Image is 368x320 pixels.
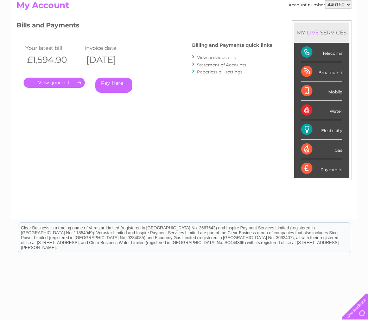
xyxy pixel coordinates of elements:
[197,63,246,68] a: Statement of Accounts
[13,18,49,40] img: logo.png
[17,1,351,14] h2: My Account
[235,4,284,12] a: 0333 014 3131
[197,70,242,75] a: Paperless bill settings
[18,4,351,34] div: Clear Business is a trading name of Verastar Limited (registered in [GEOGRAPHIC_DATA] No. 3667643...
[24,44,83,53] td: Your latest bill
[301,140,342,159] div: Gas
[288,1,351,9] div: Account number
[197,55,236,60] a: View previous bills
[301,101,342,120] div: Water
[321,30,338,35] a: Contact
[305,30,320,36] div: LIVE
[301,63,342,82] div: Broadband
[281,30,303,35] a: Telecoms
[301,120,342,140] div: Electricity
[301,82,342,101] div: Mobile
[95,78,132,93] a: Pay Here
[262,30,277,35] a: Energy
[244,30,258,35] a: Water
[83,44,142,53] td: Invoice date
[294,23,349,43] div: MY SERVICES
[301,43,342,63] div: Telecoms
[192,43,272,48] h4: Billing and Payments quick links
[24,78,85,88] a: .
[24,53,83,67] th: £1,594.90
[17,21,272,33] h3: Bills and Payments
[301,159,342,178] div: Payments
[345,30,361,35] a: Log out
[83,53,142,67] th: [DATE]
[307,30,317,35] a: Blog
